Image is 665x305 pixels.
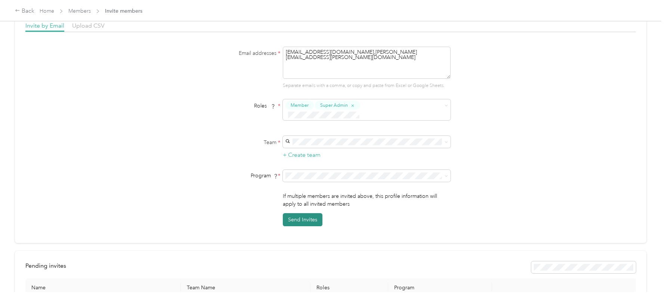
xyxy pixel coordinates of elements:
[315,101,360,110] button: Super Admin
[623,263,665,305] iframe: Everlance-gr Chat Button Frame
[285,101,314,110] button: Member
[25,261,71,273] div: left-menu
[291,102,309,109] span: Member
[25,22,64,29] span: Invite by Email
[320,102,348,109] span: Super Admin
[40,8,54,14] a: Home
[283,47,451,79] textarea: [EMAIL_ADDRESS][DOMAIN_NAME],[PERSON_NAME][EMAIL_ADDRESS][PERSON_NAME][DOMAIN_NAME]
[72,22,105,29] span: Upload CSV
[187,172,280,180] div: Program
[105,7,142,15] span: Invite members
[283,192,451,208] p: If multiple members are invited above, this profile information will apply to all invited members
[531,261,636,273] div: Resend all invitations
[251,100,278,112] span: Roles
[283,150,321,160] button: + Create team
[388,278,492,297] th: Program
[68,8,91,14] a: Members
[181,278,310,297] th: Team Name
[25,262,66,269] span: Pending invites
[25,261,636,273] div: info-bar
[187,139,280,146] label: Team
[15,7,34,16] div: Back
[283,213,322,226] button: Send Invites
[187,49,280,57] label: Email addresses
[283,83,451,89] p: Separate emails with a comma, or copy and paste from Excel or Google Sheets.
[25,278,181,297] th: Name
[310,278,388,297] th: Roles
